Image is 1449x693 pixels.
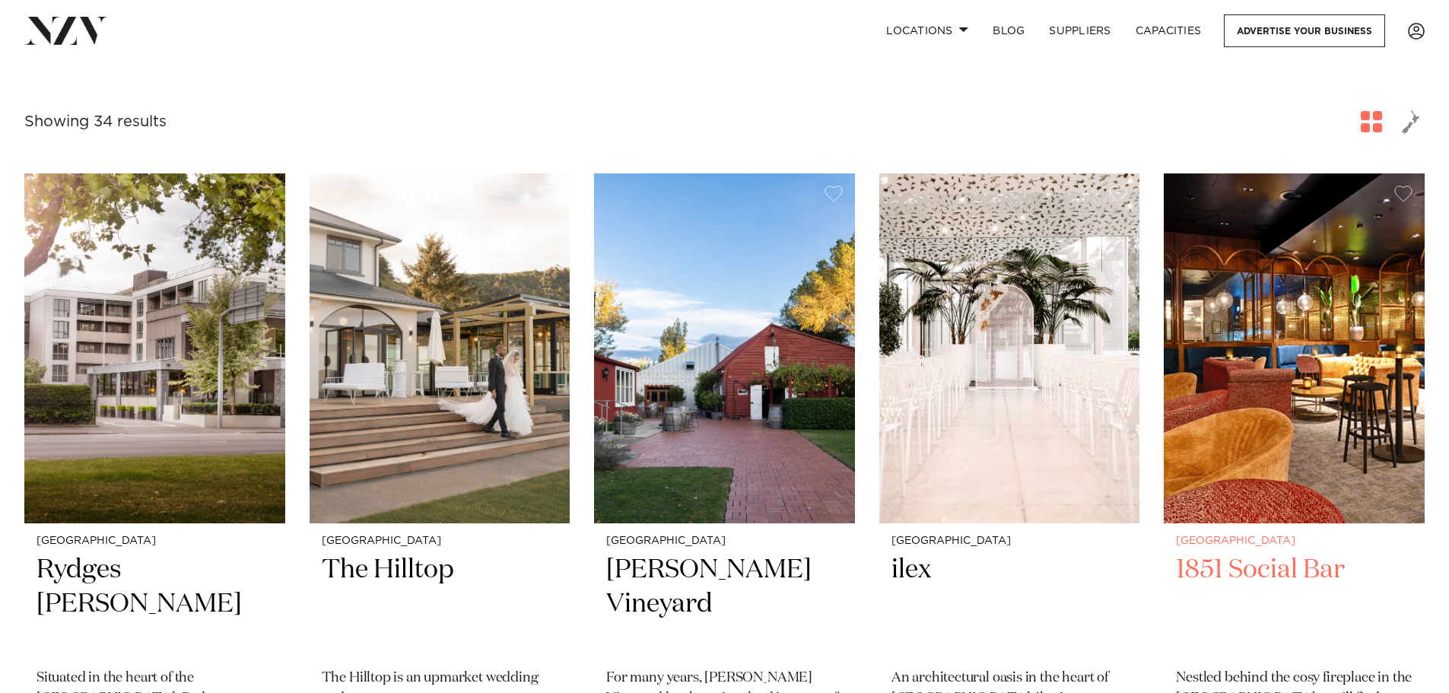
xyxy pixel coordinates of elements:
img: nzv-logo.png [24,17,107,44]
h2: The Hilltop [322,553,558,656]
a: Advertise your business [1224,14,1385,47]
h2: ilex [891,553,1128,656]
a: Capacities [1123,14,1214,47]
h2: [PERSON_NAME] Vineyard [606,553,843,656]
h2: 1851 Social Bar [1176,553,1412,656]
small: [GEOGRAPHIC_DATA] [37,536,273,547]
small: [GEOGRAPHIC_DATA] [322,536,558,547]
div: Showing 34 results [24,110,167,134]
a: BLOG [980,14,1037,47]
small: [GEOGRAPHIC_DATA] [606,536,843,547]
a: SUPPLIERS [1037,14,1123,47]
a: Locations [874,14,980,47]
small: [GEOGRAPHIC_DATA] [891,536,1128,547]
img: wedding ceremony at ilex cafe in christchurch [879,173,1140,523]
h2: Rydges [PERSON_NAME] [37,553,273,656]
small: [GEOGRAPHIC_DATA] [1176,536,1412,547]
